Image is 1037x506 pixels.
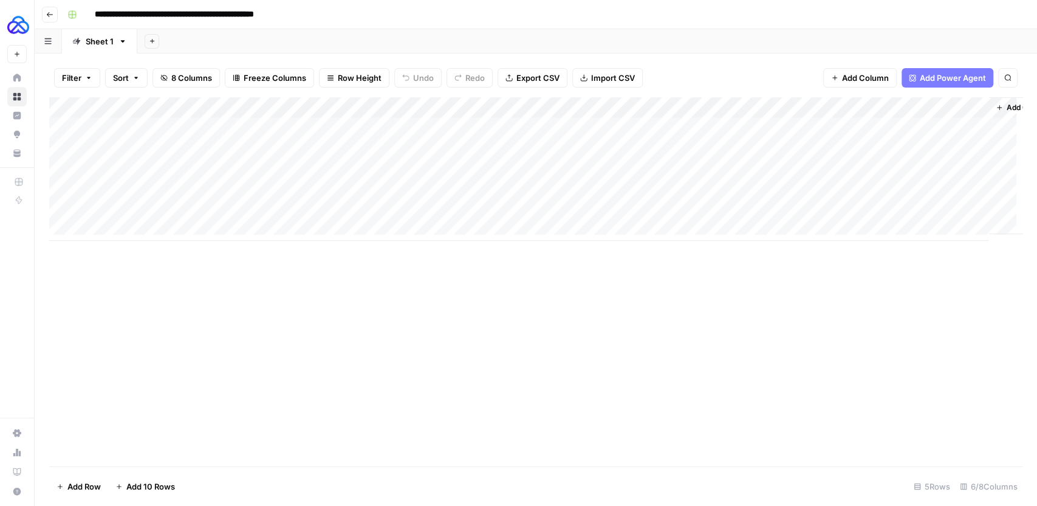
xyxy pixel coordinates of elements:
[319,68,389,88] button: Row Height
[338,72,382,84] span: Row Height
[7,106,27,125] a: Insights
[572,68,643,88] button: Import CSV
[516,72,560,84] span: Export CSV
[413,72,434,84] span: Undo
[823,68,897,88] button: Add Column
[113,72,129,84] span: Sort
[244,72,306,84] span: Freeze Columns
[7,423,27,443] a: Settings
[7,482,27,501] button: Help + Support
[7,10,27,40] button: Workspace: AUQ
[62,72,81,84] span: Filter
[7,125,27,144] a: Opportunities
[955,477,1022,496] div: 6/8 Columns
[447,68,493,88] button: Redo
[842,72,889,84] span: Add Column
[7,462,27,482] a: Learning Hub
[62,29,137,54] a: Sheet 1
[7,443,27,462] a: Usage
[394,68,442,88] button: Undo
[7,68,27,88] a: Home
[105,68,148,88] button: Sort
[108,477,182,496] button: Add 10 Rows
[126,480,175,493] span: Add 10 Rows
[909,477,955,496] div: 5 Rows
[152,68,220,88] button: 8 Columns
[67,480,101,493] span: Add Row
[7,144,27,163] a: Your Data
[225,68,314,88] button: Freeze Columns
[465,72,485,84] span: Redo
[498,68,567,88] button: Export CSV
[49,477,108,496] button: Add Row
[7,87,27,106] a: Browse
[171,72,212,84] span: 8 Columns
[7,14,29,36] img: AUQ Logo
[591,72,635,84] span: Import CSV
[86,35,114,47] div: Sheet 1
[54,68,100,88] button: Filter
[920,72,986,84] span: Add Power Agent
[902,68,993,88] button: Add Power Agent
